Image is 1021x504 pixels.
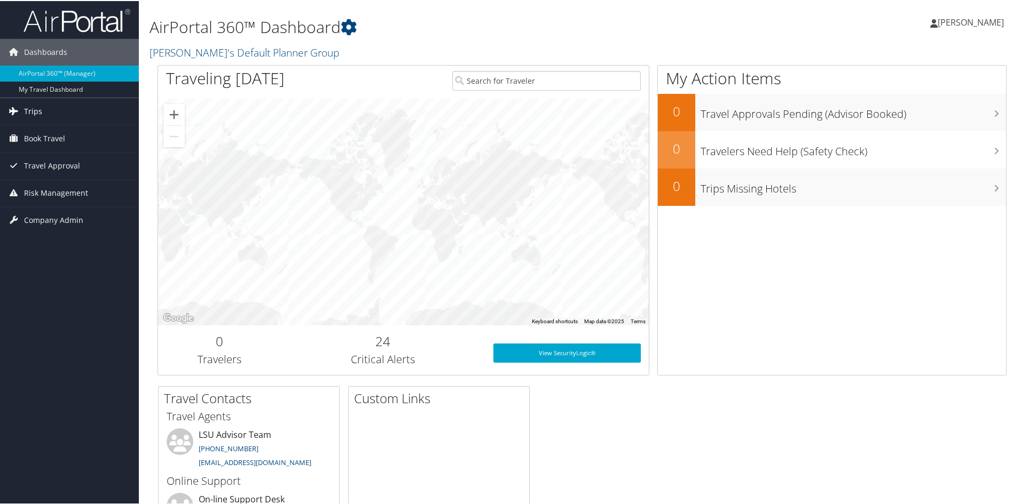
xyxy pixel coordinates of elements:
[150,44,342,59] a: [PERSON_NAME]'s Default Planner Group
[701,175,1006,195] h3: Trips Missing Hotels
[658,176,695,194] h2: 0
[584,317,624,323] span: Map data ©2025
[167,408,331,423] h3: Travel Agents
[452,70,641,90] input: Search for Traveler
[658,139,695,157] h2: 0
[658,101,695,119] h2: 0
[493,342,641,362] a: View SecurityLogic®
[166,331,273,349] h2: 0
[289,331,477,349] h2: 24
[658,93,1006,130] a: 0Travel Approvals Pending (Advisor Booked)
[24,38,67,65] span: Dashboards
[658,66,1006,89] h1: My Action Items
[631,317,646,323] a: Terms (opens in new tab)
[161,427,336,471] li: LSU Advisor Team
[24,124,65,151] span: Book Travel
[24,97,42,124] span: Trips
[23,7,130,32] img: airportal-logo.png
[164,388,339,406] h2: Travel Contacts
[354,388,529,406] h2: Custom Links
[163,125,185,146] button: Zoom out
[199,457,311,466] a: [EMAIL_ADDRESS][DOMAIN_NAME]
[532,317,578,324] button: Keyboard shortcuts
[289,351,477,366] h3: Critical Alerts
[163,103,185,124] button: Zoom in
[166,351,273,366] h3: Travelers
[930,5,1015,37] a: [PERSON_NAME]
[161,310,196,324] img: Google
[701,100,1006,121] h3: Travel Approvals Pending (Advisor Booked)
[24,206,83,233] span: Company Admin
[658,167,1006,205] a: 0Trips Missing Hotels
[161,310,196,324] a: Open this area in Google Maps (opens a new window)
[166,66,285,89] h1: Traveling [DATE]
[701,138,1006,158] h3: Travelers Need Help (Safety Check)
[199,443,258,452] a: [PHONE_NUMBER]
[24,151,80,178] span: Travel Approval
[24,179,88,205] span: Risk Management
[658,130,1006,167] a: 0Travelers Need Help (Safety Check)
[150,15,726,37] h1: AirPortal 360™ Dashboard
[167,473,331,487] h3: Online Support
[938,15,1004,27] span: [PERSON_NAME]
